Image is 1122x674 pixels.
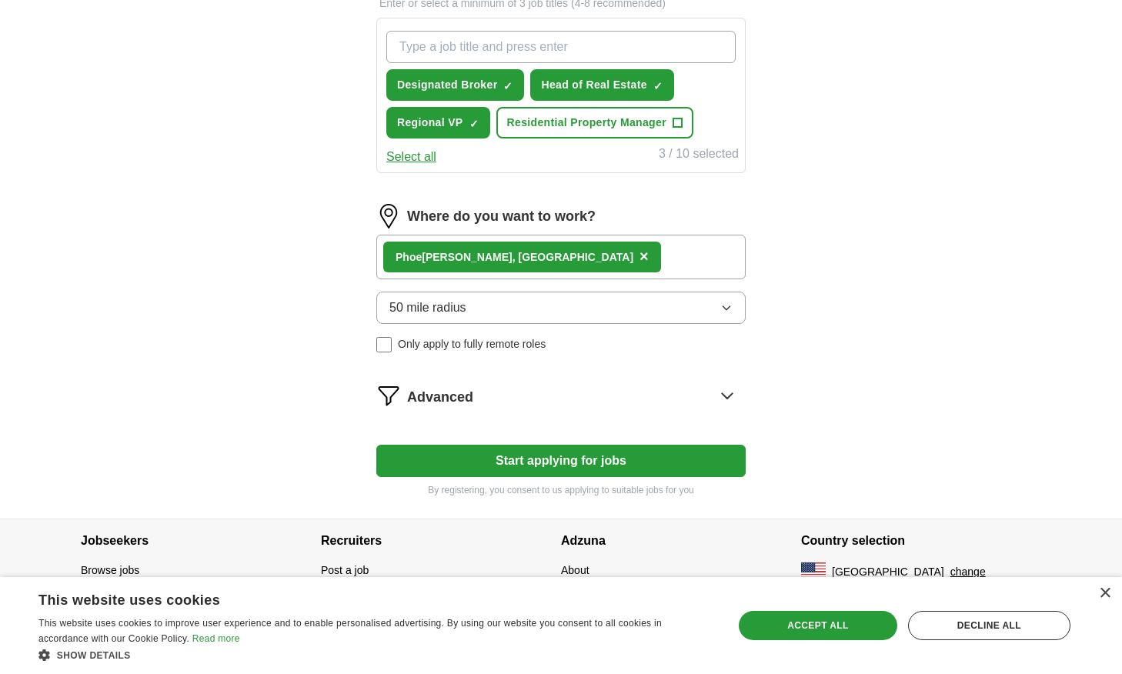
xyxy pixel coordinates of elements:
[192,633,240,644] a: Read more, opens a new window
[801,519,1041,562] h4: Country selection
[397,115,463,131] span: Regional VP
[1099,588,1110,599] div: Close
[507,115,666,131] span: Residential Property Manager
[398,336,546,352] span: Only apply to fully remote roles
[376,292,746,324] button: 50 mile radius
[659,145,739,166] div: 3 / 10 selected
[639,248,649,265] span: ×
[389,299,466,317] span: 50 mile radius
[81,564,139,576] a: Browse jobs
[469,118,479,130] span: ✓
[57,650,131,661] span: Show details
[639,245,649,269] button: ×
[321,564,369,576] a: Post a job
[496,107,693,138] button: Residential Property Manager
[376,383,401,408] img: filter
[386,148,436,166] button: Select all
[38,647,713,662] div: Show details
[386,107,490,138] button: Regional VP✓
[376,445,746,477] button: Start applying for jobs
[541,77,646,93] span: Head of Real Estate
[801,562,826,581] img: US flag
[561,564,589,576] a: About
[832,564,944,580] span: [GEOGRAPHIC_DATA]
[38,586,674,609] div: This website uses cookies
[386,69,524,101] button: Designated Broker✓
[376,204,401,229] img: location.png
[908,611,1070,640] div: Decline all
[503,80,513,92] span: ✓
[376,483,746,497] p: By registering, you consent to us applying to suitable jobs for you
[653,80,663,92] span: ✓
[530,69,673,101] button: Head of Real Estate✓
[386,31,736,63] input: Type a job title and press enter
[396,251,422,263] strong: Phoe
[397,77,497,93] span: Designated Broker
[407,387,473,408] span: Advanced
[376,337,392,352] input: Only apply to fully remote roles
[407,206,596,227] label: Where do you want to work?
[739,611,897,640] div: Accept all
[38,618,662,644] span: This website uses cookies to improve user experience and to enable personalised advertising. By u...
[950,564,986,580] button: change
[396,249,633,265] div: [PERSON_NAME], [GEOGRAPHIC_DATA]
